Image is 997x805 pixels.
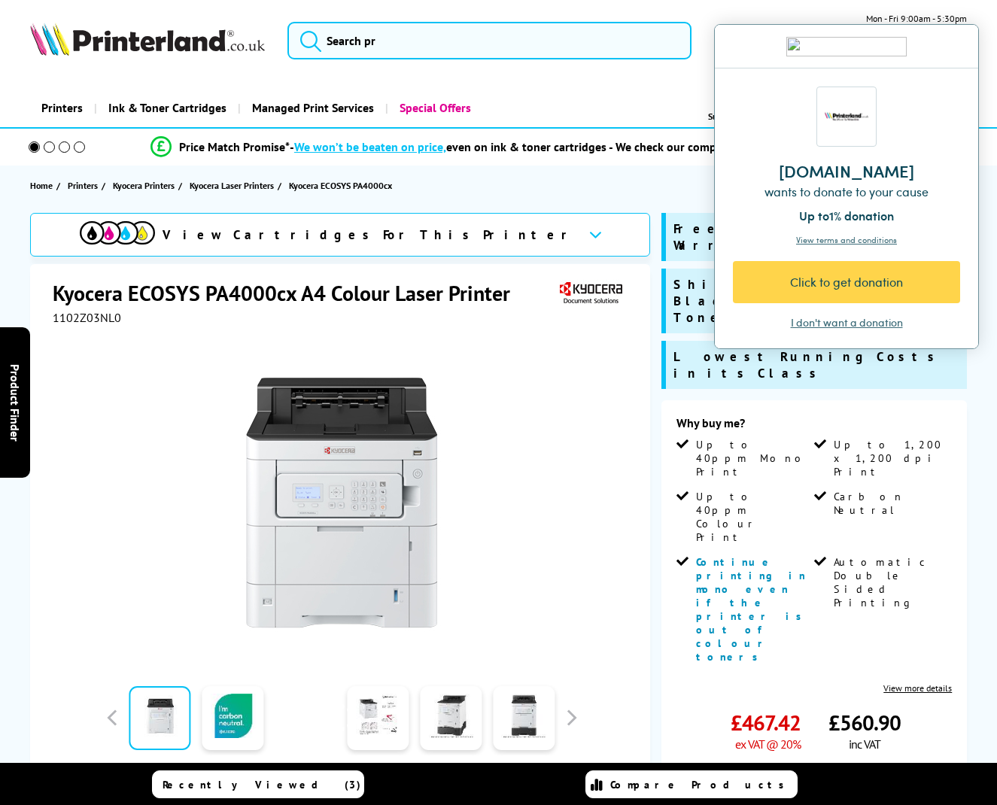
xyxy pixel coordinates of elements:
span: Kyocera Laser Printers [190,178,274,193]
h1: Kyocera ECOSYS PA4000cx A4 Colour Laser Printer [53,279,525,307]
span: Mon - Fri 9:00am - 5:30pm [866,11,967,26]
span: Home [30,178,53,193]
img: View Cartridges [80,221,155,245]
span: Free 2 Year On-Site Warranty [673,220,904,254]
span: Up to 40ppm Mono Print [696,438,811,478]
img: Kyocera [556,279,625,307]
a: Ink & Toner Cartridges [94,89,238,127]
a: Printers [30,89,94,127]
b: 0800 840 3699 [824,23,967,50]
span: Up to 1,200 x 1,200 dpi Print [834,438,949,478]
a: View more details [883,682,952,694]
span: Carbon Neutral [834,490,949,517]
span: Price Match Promise* [179,139,290,154]
span: Kyocera Printers [113,178,175,193]
span: Product Finder [8,364,23,442]
span: Continue printing in mono even if the printer is out of colour toners [696,555,810,664]
li: modal_Promise [8,134,950,160]
span: 1102Z03NL0 [53,310,121,325]
span: Support [708,111,737,122]
span: Recently Viewed (3) [163,778,361,791]
span: £560.90 [828,709,901,737]
div: - even on ink & toner cartridges - We check our competitors every day! [290,139,807,154]
a: Home [30,178,56,193]
a: Printers [68,178,102,193]
span: Kyocera ECOSYS PA4000cx [289,178,392,193]
a: Managed Print Services [238,89,385,127]
a: Kyocera ECOSYS PA4000cx [289,178,396,193]
span: £467.42 [731,709,801,737]
span: Printers [68,178,98,193]
span: inc VAT [849,737,880,752]
span: Ink & Toner Cartridges [108,89,226,127]
img: Printerland Logo [30,23,265,56]
a: Special Offers [385,89,482,127]
div: Why buy me? [676,415,952,438]
span: Automatic Double Sided Printing [834,555,949,609]
span: Ships with 6k Black and 5k Colour Toners [673,276,912,326]
span: Up to 40ppm Colour Print [696,490,811,544]
span: We won’t be beaten on price, [294,139,446,154]
a: Kyocera Laser Printers [190,178,278,193]
a: Compare Products [585,770,798,798]
span: Compare Products [610,778,792,791]
a: Recently Viewed (3) [152,770,364,798]
a: Kyocera Printers [113,178,178,193]
span: Lowest Running Costs in its Class [673,348,959,381]
input: Search pr [287,22,692,59]
span: ex VAT @ 20% [735,737,801,752]
a: Printerland Logo [30,23,269,59]
a: Support [708,94,737,122]
img: Kyocera ECOSYS PA4000cx [194,355,489,650]
span: View Cartridges For This Printer [163,226,576,243]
